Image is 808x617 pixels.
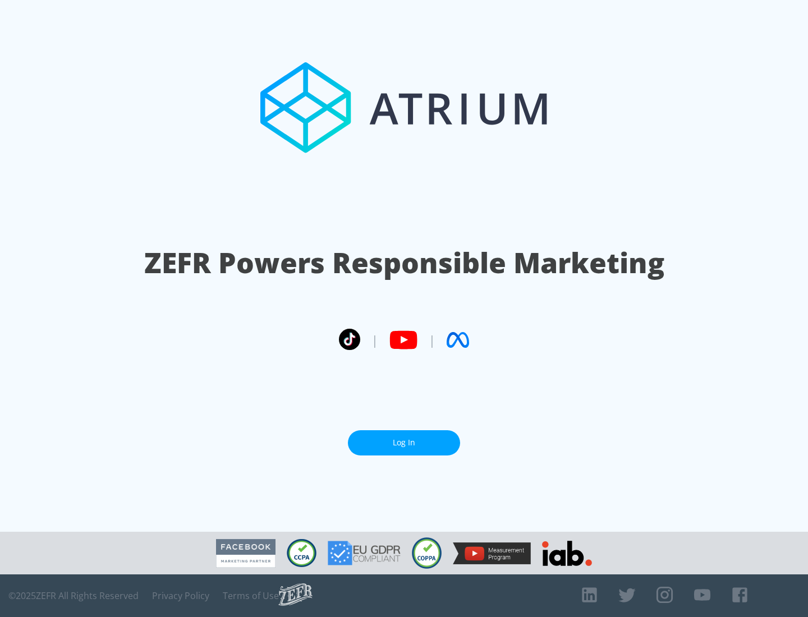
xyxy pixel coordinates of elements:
span: | [429,331,435,348]
img: Facebook Marketing Partner [216,539,276,568]
span: | [371,331,378,348]
span: © 2025 ZEFR All Rights Reserved [8,590,139,601]
a: Privacy Policy [152,590,209,601]
img: IAB [542,541,592,566]
a: Log In [348,430,460,455]
h1: ZEFR Powers Responsible Marketing [144,243,664,282]
img: CCPA Compliant [287,539,316,567]
img: COPPA Compliant [412,537,442,569]
a: Terms of Use [223,590,279,601]
img: YouTube Measurement Program [453,542,531,564]
img: GDPR Compliant [328,541,401,565]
